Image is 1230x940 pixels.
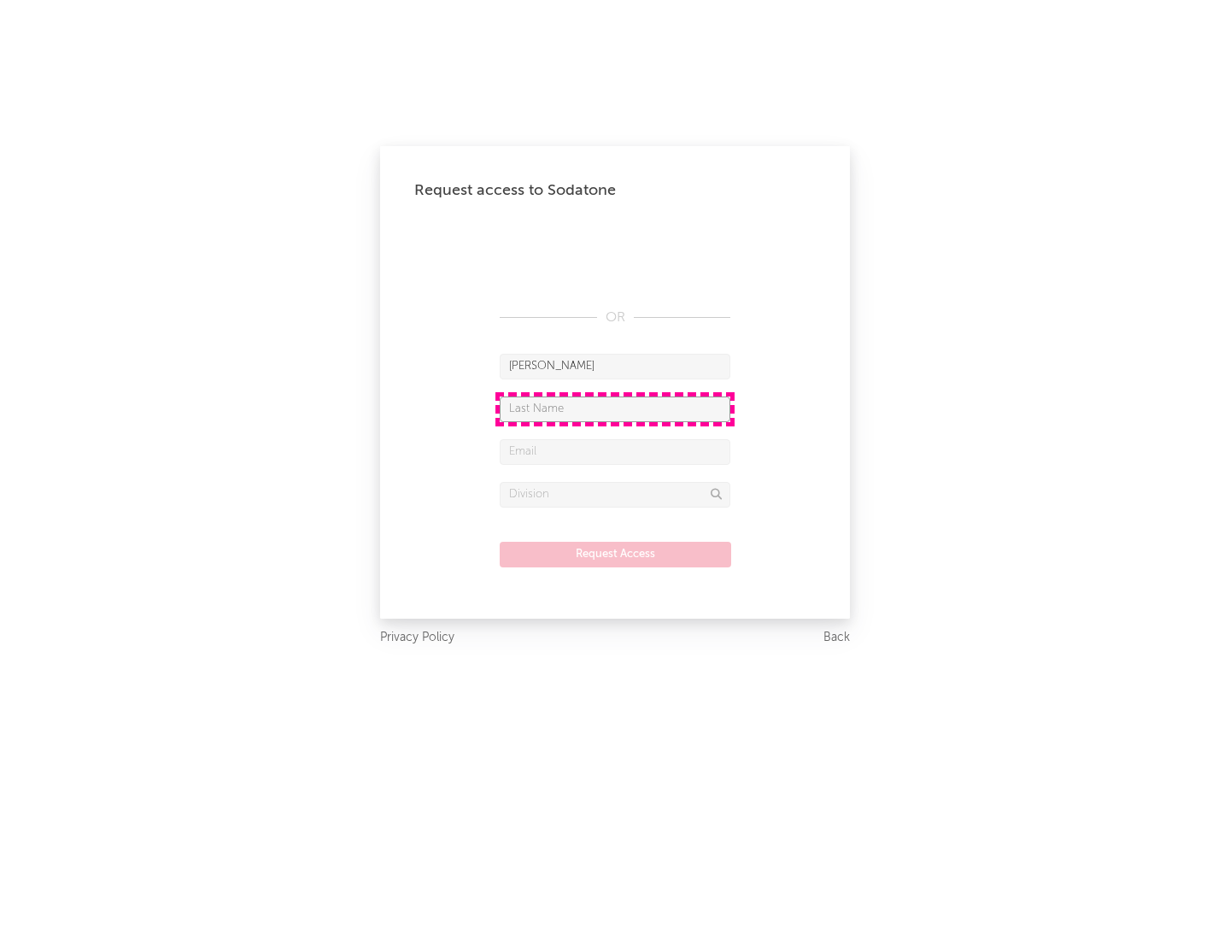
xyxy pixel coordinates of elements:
a: Privacy Policy [380,627,454,649]
input: Email [500,439,730,465]
button: Request Access [500,542,731,567]
input: Last Name [500,397,730,422]
a: Back [823,627,850,649]
div: OR [500,308,730,328]
div: Request access to Sodatone [414,180,816,201]
input: First Name [500,354,730,379]
input: Division [500,482,730,508]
